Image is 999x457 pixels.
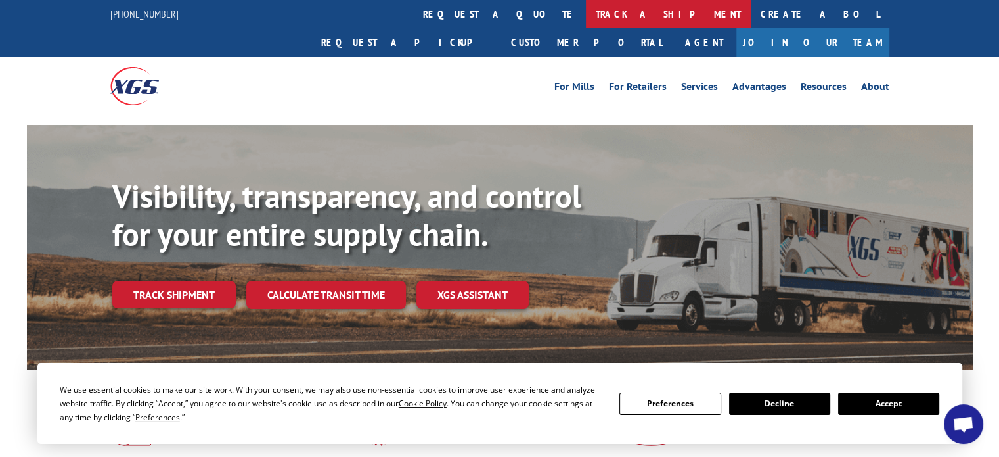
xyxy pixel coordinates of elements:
button: Accept [838,393,939,415]
a: Agent [672,28,736,57]
div: We use essential cookies to make our site work. With your consent, we may also use non-essential ... [60,383,604,424]
span: Cookie Policy [399,398,447,409]
div: Cookie Consent Prompt [37,363,962,444]
a: About [861,82,889,96]
a: Services [681,82,718,96]
b: Visibility, transparency, and control for your entire supply chain. [112,176,581,254]
span: Preferences [135,412,180,423]
button: Preferences [619,393,721,415]
a: Track shipment [112,281,236,308]
a: Request a pickup [311,28,501,57]
a: Customer Portal [501,28,672,57]
a: For Mills [554,82,594,96]
a: Join Our Team [736,28,889,57]
a: For Retailers [609,82,667,96]
a: Advantages [732,82,786,96]
div: Open chat [944,404,983,444]
a: Resources [801,82,847,96]
a: Calculate transit time [246,281,406,309]
a: [PHONE_NUMBER] [110,7,179,20]
button: Decline [729,393,830,415]
a: XGS ASSISTANT [416,281,529,309]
